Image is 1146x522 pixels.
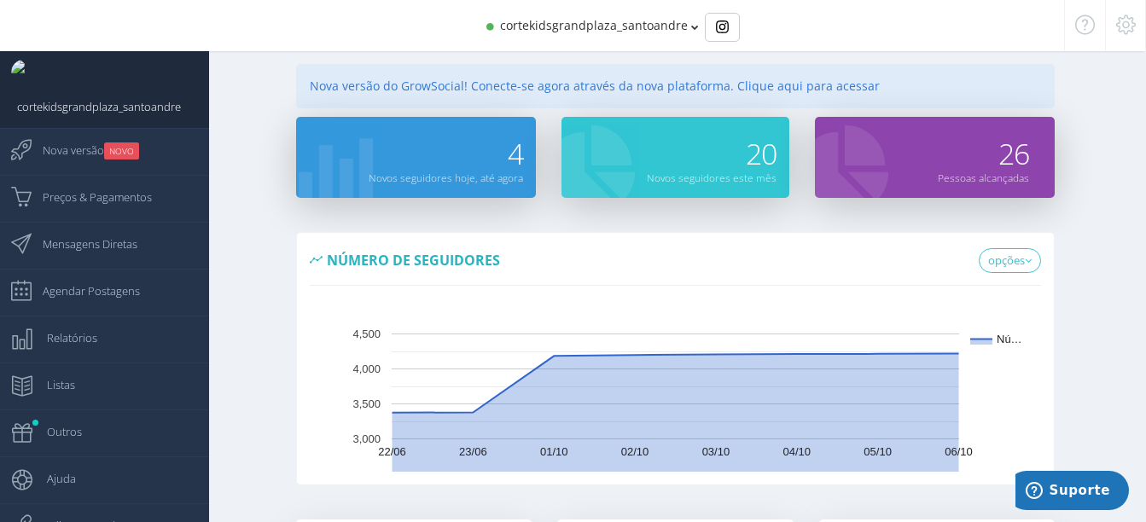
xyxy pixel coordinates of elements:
a: opções [979,248,1041,274]
text: 02/10 [621,446,649,459]
span: 26 [998,134,1029,173]
span: Listas [30,363,75,406]
span: Nova versão [26,129,139,171]
iframe: Abre um widget para que você possa encontrar mais informações [1015,471,1129,513]
span: Agendar Postagens [26,270,140,312]
span: 4 [508,134,523,173]
text: 4,500 [352,328,381,341]
div: Nova versão do GrowSocial! Conecte-se agora através da nova plataforma. Clique aqui para acessar [296,64,1055,108]
svg: A chart. [310,301,1041,472]
text: Nú… [997,333,1022,346]
span: Mensagens Diretas [26,223,137,265]
text: 06/10 [945,446,973,459]
text: 22/06 [378,446,406,459]
span: 20 [746,134,777,173]
text: 04/10 [782,446,811,459]
small: Pessoas alcançadas [938,171,1029,184]
small: Novos seguidores hoje, até agora [369,171,523,184]
text: 3,000 [352,433,381,446]
span: Preços & Pagamentos [26,176,152,218]
text: 01/10 [540,446,568,459]
span: Relatórios [30,316,97,359]
text: 3,500 [352,398,381,411]
img: User Image [11,60,37,85]
text: 05/10 [864,446,892,459]
text: 03/10 [702,446,730,459]
small: Novos seguidores este mês [647,171,777,184]
span: Ajuda [30,457,76,500]
text: 23/06 [459,446,487,459]
text: 4,000 [352,363,381,376]
img: Instagram_simple_icon.svg [716,20,729,33]
div: Basic example [705,13,740,42]
span: cortekidsgrandplaza_santoandre [500,17,688,33]
small: NOVO [104,142,139,159]
span: Outros [30,410,82,453]
span: Número de seguidores [327,251,500,270]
